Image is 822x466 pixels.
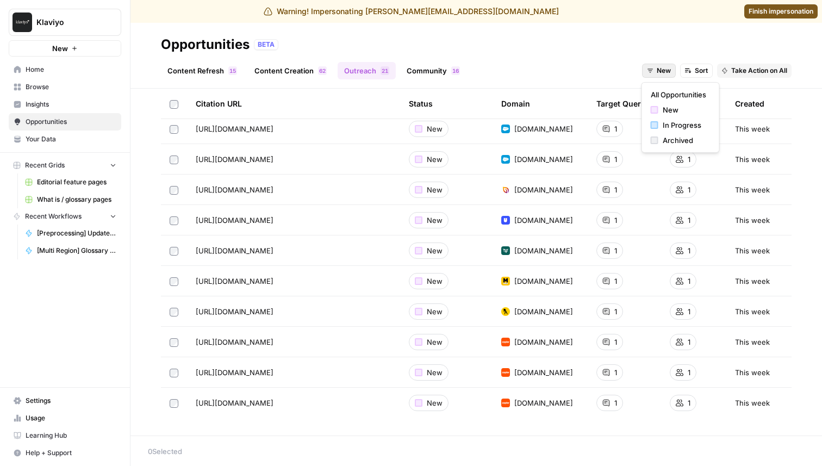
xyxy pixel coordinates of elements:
[614,123,617,134] span: 1
[26,134,116,144] span: Your Data
[695,66,708,76] span: Sort
[614,337,617,347] span: 1
[427,276,443,287] span: New
[501,368,510,377] img: 8scb49tlb2vriaw9mclg8ae1t35j
[501,89,530,119] div: Domain
[9,392,121,409] a: Settings
[663,104,706,115] span: New
[688,276,690,287] span: 1
[501,155,510,164] img: t5ivhg8jor0zzagzc03mug4u0re5
[749,7,813,16] span: Finish impersonation
[735,367,770,378] span: This week
[614,276,617,287] span: 1
[744,4,818,18] a: Finish impersonation
[735,215,770,226] span: This week
[381,66,389,75] div: 21
[322,66,326,75] span: 2
[385,66,388,75] span: 1
[642,64,676,78] button: New
[248,62,333,79] a: Content Creation62
[688,154,690,165] span: 1
[427,123,443,134] span: New
[735,245,770,256] span: This week
[427,215,443,226] span: New
[26,396,116,406] span: Settings
[501,246,510,255] img: xf5b67fzz87wjq07srmp89ief32j
[735,337,770,347] span: This week
[735,276,770,287] span: This week
[196,245,273,256] span: [URL][DOMAIN_NAME]
[382,66,385,75] span: 2
[735,184,770,195] span: This week
[452,66,456,75] span: 1
[680,64,713,78] button: Sort
[9,427,121,444] a: Learning Hub
[9,409,121,427] a: Usage
[427,154,443,165] span: New
[196,184,273,195] span: [URL][DOMAIN_NAME]
[196,89,391,119] div: Citation URL
[9,9,121,36] button: Workspace: Klaviyo
[456,66,459,75] span: 6
[663,135,706,146] span: Archived
[161,36,250,53] div: Opportunities
[514,276,573,287] span: [DOMAIN_NAME]
[20,191,121,208] a: What is / glossary pages
[514,184,573,195] span: [DOMAIN_NAME]
[20,242,121,259] a: [Multi Region] Glossary Page
[514,154,573,165] span: [DOMAIN_NAME]
[409,89,433,119] div: Status
[25,160,65,170] span: Recent Grids
[657,66,671,76] span: New
[196,367,273,378] span: [URL][DOMAIN_NAME]
[731,66,787,76] span: Take Action on All
[13,13,32,32] img: Klaviyo Logo
[514,367,573,378] span: [DOMAIN_NAME]
[9,78,121,96] a: Browse
[614,367,617,378] span: 1
[427,397,443,408] span: New
[614,154,617,165] span: 1
[427,184,443,195] span: New
[663,120,706,131] span: In Progress
[501,125,510,133] img: t5ivhg8jor0zzagzc03mug4u0re5
[688,367,690,378] span: 1
[514,123,573,134] span: [DOMAIN_NAME]
[688,215,690,226] span: 1
[338,62,396,79] a: Outreach21
[37,228,116,238] span: [Preprocessing] Update SSOT
[233,66,236,75] span: 5
[196,337,273,347] span: [URL][DOMAIN_NAME]
[514,245,573,256] span: [DOMAIN_NAME]
[26,82,116,92] span: Browse
[514,337,573,347] span: [DOMAIN_NAME]
[148,446,805,457] div: 0 Selected
[36,17,102,28] span: Klaviyo
[228,66,237,75] div: 15
[9,208,121,225] button: Recent Workflows
[9,113,121,131] a: Opportunities
[688,337,690,347] span: 1
[25,212,82,221] span: Recent Workflows
[501,338,510,346] img: 8scb49tlb2vriaw9mclg8ae1t35j
[642,82,720,153] div: New
[451,66,460,75] div: 16
[9,444,121,462] button: Help + Support
[196,397,273,408] span: [URL][DOMAIN_NAME]
[735,154,770,165] span: This week
[254,39,278,50] div: BETA
[26,413,116,423] span: Usage
[9,61,121,78] a: Home
[688,245,690,256] span: 1
[717,64,792,78] button: Take Action on All
[596,89,652,119] div: Target Queries
[9,40,121,57] button: New
[319,66,322,75] span: 6
[161,62,244,79] a: Content Refresh15
[196,154,273,165] span: [URL][DOMAIN_NAME]
[614,397,617,408] span: 1
[614,215,617,226] span: 1
[501,399,510,407] img: 8scb49tlb2vriaw9mclg8ae1t35j
[688,397,690,408] span: 1
[427,306,443,317] span: New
